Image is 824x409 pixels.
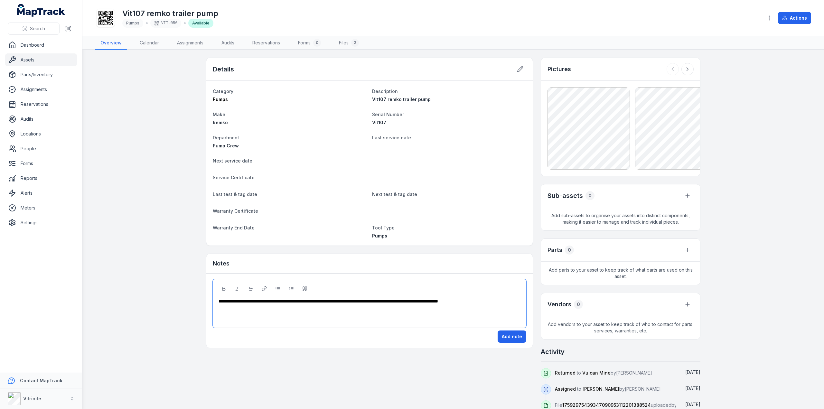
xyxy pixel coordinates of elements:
[555,370,576,376] a: Returned
[213,208,258,214] span: Warranty Certificate
[213,135,239,140] span: Department
[778,12,811,24] button: Actions
[30,25,45,32] span: Search
[172,36,209,50] a: Assignments
[135,36,164,50] a: Calendar
[685,386,700,391] time: 01/10/2025, 3:54:39 pm
[5,157,77,170] a: Forms
[555,386,576,392] a: Assigned
[582,370,611,376] a: Vulcan Mine
[548,191,583,200] h2: Sub-assets
[8,23,60,35] button: Search
[23,396,41,401] strong: Vitrinite
[20,378,62,383] strong: Contact MapTrack
[685,402,700,407] time: 01/10/2025, 3:52:31 pm
[213,65,234,74] h2: Details
[293,36,326,50] a: Forms0
[548,300,571,309] h3: Vendors
[685,402,700,407] span: [DATE]
[541,262,700,285] span: Add parts to your asset to keep track of what parts are used on this asset.
[247,36,285,50] a: Reservations
[286,283,297,294] button: Ordered List
[548,246,562,255] h3: Parts
[5,201,77,214] a: Meters
[213,191,257,197] span: Last test & tag date
[17,4,65,17] a: MapTrack
[213,97,228,102] span: Pumps
[259,283,270,294] button: Link
[372,135,411,140] span: Last service date
[213,88,233,94] span: Category
[122,8,218,19] h1: Vit107 remko trailer pump
[498,330,526,343] button: Add note
[372,225,395,230] span: Tool Type
[541,347,565,356] h2: Activity
[685,369,700,375] time: 01/10/2025, 3:56:29 pm
[213,120,228,125] span: Remko
[5,113,77,125] a: Audits
[213,259,229,268] h3: Notes
[548,65,571,74] h3: Pictures
[5,98,77,111] a: Reservations
[541,316,700,339] span: Add vendors to your asset to keep track of who to contact for parts, services, warranties, etc.
[372,191,417,197] span: Next test & tag date
[216,36,239,50] a: Audits
[555,402,713,408] span: File uploaded by [PERSON_NAME]
[541,207,700,230] span: Add sub-assets to organise your assets into distinct components, making it easier to manage and t...
[585,191,595,200] div: 0
[232,283,243,294] button: Italic
[5,83,77,96] a: Assignments
[213,175,255,180] span: Service Certificate
[218,283,229,294] button: Bold
[372,88,398,94] span: Description
[272,283,283,294] button: Bulleted List
[213,143,239,148] span: Pump Crew
[372,120,386,125] span: Vit107
[685,386,700,391] span: [DATE]
[372,233,387,238] span: Pumps
[555,370,652,376] span: to by [PERSON_NAME]
[188,19,213,28] div: Available
[372,97,431,102] span: Vit107 remko trailer pump
[562,402,651,408] span: 17592975439347090953112201388524
[5,39,77,51] a: Dashboard
[95,36,127,50] a: Overview
[245,283,256,294] button: Strikethrough
[555,386,661,392] span: to by [PERSON_NAME]
[150,19,181,28] div: VIT-056
[5,187,77,200] a: Alerts
[5,216,77,229] a: Settings
[5,127,77,140] a: Locations
[213,158,252,163] span: Next service date
[313,39,321,47] div: 0
[334,36,364,50] a: Files3
[213,112,225,117] span: Make
[126,21,139,25] span: Pumps
[685,369,700,375] span: [DATE]
[5,142,77,155] a: People
[583,386,619,392] a: [PERSON_NAME]
[5,53,77,66] a: Assets
[574,300,583,309] div: 0
[351,39,359,47] div: 3
[213,225,255,230] span: Warranty End Date
[5,68,77,81] a: Parts/Inventory
[372,112,404,117] span: Serial Number
[299,283,310,294] button: Blockquote
[565,246,574,255] div: 0
[5,172,77,185] a: Reports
